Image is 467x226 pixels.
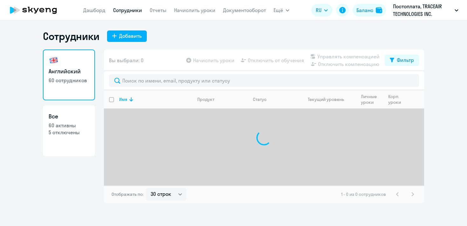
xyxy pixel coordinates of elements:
button: Фильтр [385,55,419,66]
h3: Английский [49,67,89,76]
div: Добавить [119,32,142,40]
a: Документооборот [223,7,266,13]
p: Постоплата, TRACEAIR TECHNOLOGIES INC. [393,3,452,18]
a: Сотрудники [113,7,142,13]
button: Постоплата, TRACEAIR TECHNOLOGIES INC. [390,3,462,18]
img: balance [376,7,382,13]
div: Статус [253,96,267,102]
div: Текущий уровень [302,96,355,102]
div: Текущий уровень [308,96,344,102]
a: Начислить уроки [174,7,215,13]
div: Продукт [197,96,214,102]
a: Дашборд [83,7,105,13]
div: Баланс [356,6,373,14]
div: Имя [119,96,192,102]
p: 60 активны [49,122,89,129]
div: Имя [119,96,127,102]
div: Фильтр [397,56,414,64]
span: Отображать по: [112,191,144,197]
img: english [49,55,59,65]
a: Отчеты [150,7,166,13]
button: Добавить [107,30,147,42]
button: Балансbalance [353,4,386,17]
a: Все60 активны5 отключены [43,105,95,156]
input: Поиск по имени, email, продукту или статусу [109,74,419,87]
button: RU [311,4,332,17]
h1: Сотрудники [43,30,99,43]
h3: Все [49,112,89,121]
span: RU [316,6,321,14]
button: Ещё [274,4,289,17]
span: Вы выбрали: 0 [109,56,144,64]
p: 5 отключены [49,129,89,136]
p: 60 сотрудников [49,77,89,84]
div: Личные уроки [361,94,383,105]
span: Ещё [274,6,283,14]
div: Корп. уроки [388,94,406,105]
a: Английский60 сотрудников [43,50,95,100]
span: 1 - 0 из 0 сотрудников [341,191,386,197]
